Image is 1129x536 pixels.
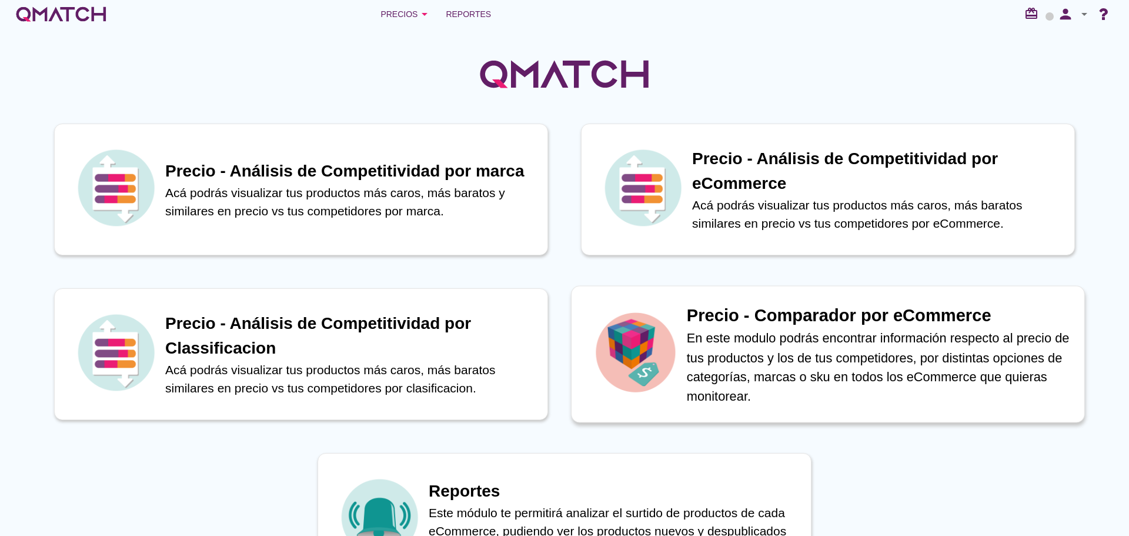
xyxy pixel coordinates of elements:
p: Acá podrás visualizar tus productos más caros, más baratos similares en precio vs tus competidore... [165,361,536,398]
h1: Precio - Análisis de Competitividad por marca [165,159,536,184]
a: iconPrecio - Análisis de Competitividad por marcaAcá podrás visualizar tus productos más caros, m... [38,124,564,255]
img: icon [602,147,684,229]
i: arrow_drop_down [417,7,432,21]
a: Reportes [441,2,496,26]
img: QMatchLogo [476,45,653,104]
img: icon [75,311,157,394]
a: white-qmatch-logo [14,2,108,26]
i: person [1054,6,1077,22]
a: iconPrecio - Análisis de Competitividad por eCommerceAcá podrás visualizar tus productos más caro... [564,124,1091,255]
button: Precios [371,2,441,26]
div: Precios [380,7,432,21]
h1: Precio - Análisis de Competitividad por eCommerce [692,147,1063,196]
p: Acá podrás visualizar tus productos más caros, más baratos y similares en precio vs tus competido... [165,184,536,221]
i: redeem [1024,6,1043,21]
a: iconPrecio - Análisis de Competitividad por ClassificacionAcá podrás visualizar tus productos más... [38,288,564,420]
i: arrow_drop_down [1077,7,1091,21]
img: icon [75,147,157,229]
a: iconPrecio - Comparador por eCommerceEn este modulo podrás encontrar información respecto al prec... [564,288,1091,420]
img: icon [593,309,679,395]
h1: Precio - Comparador por eCommerce [687,303,1072,329]
h1: Reportes [429,479,799,504]
p: En este modulo podrás encontrar información respecto al precio de tus productos y los de tus comp... [687,328,1072,405]
p: Acá podrás visualizar tus productos más caros, más baratos similares en precio vs tus competidore... [692,196,1063,233]
h1: Precio - Análisis de Competitividad por Classificacion [165,311,536,361]
span: Reportes [446,7,491,21]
